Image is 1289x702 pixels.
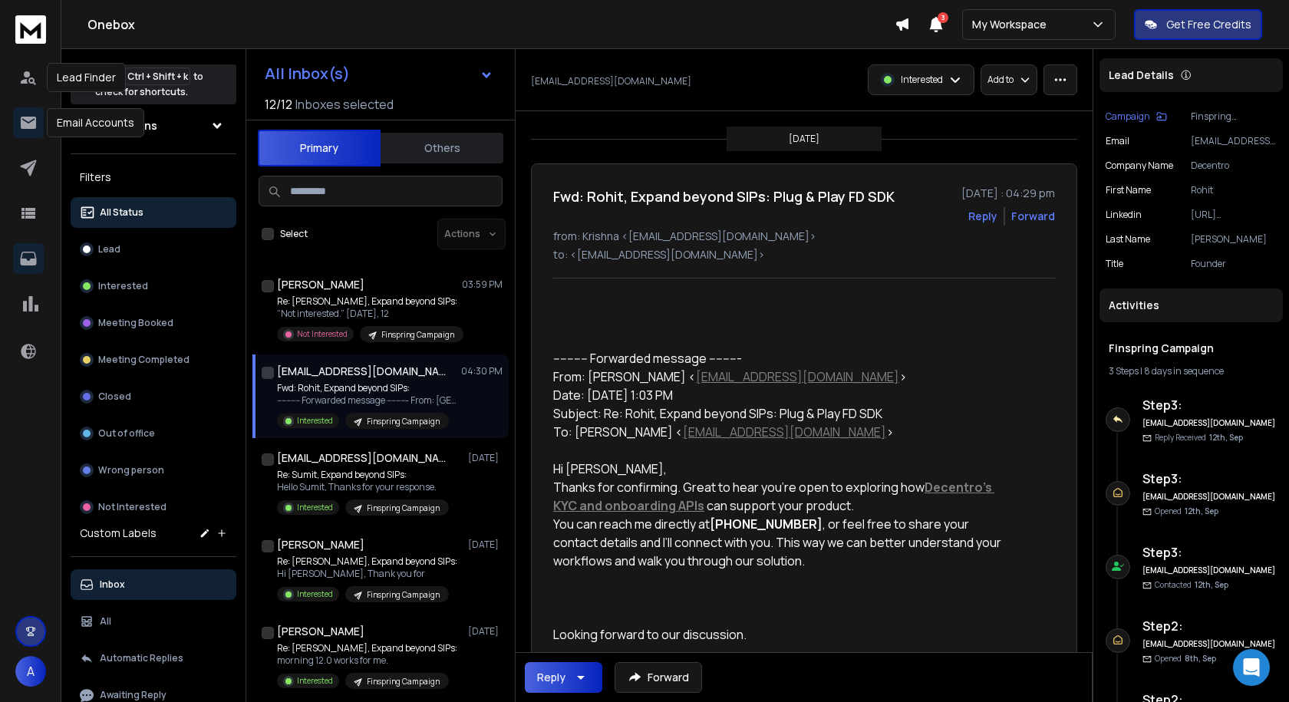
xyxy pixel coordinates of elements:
[1142,638,1277,650] h6: [EMAIL_ADDRESS][DOMAIN_NAME]
[537,670,565,685] div: Reply
[461,365,503,377] p: 04:30 PM
[938,12,948,23] span: 3
[1191,258,1277,270] p: Founder
[71,492,236,522] button: Not Interested
[525,662,602,693] button: Reply
[71,110,236,141] button: All Campaigns
[553,460,1001,478] div: Hi [PERSON_NAME],
[98,391,131,403] p: Closed
[1109,341,1274,356] h1: Finspring Campaign
[696,368,899,385] a: [EMAIL_ADDRESS][DOMAIN_NAME]
[98,243,120,255] p: Lead
[1191,233,1277,246] p: [PERSON_NAME]
[1191,160,1277,172] p: Decentro
[71,234,236,265] button: Lead
[1191,135,1277,147] p: [EMAIL_ADDRESS][DOMAIN_NAME]
[71,166,236,188] h3: Filters
[297,328,348,340] p: Not Interested
[1191,110,1277,123] p: Finspring Campaign
[277,382,461,394] p: Fwd: Rohit, Expand beyond SIPs:
[297,502,333,513] p: Interested
[98,464,164,476] p: Wrong person
[252,58,506,89] button: All Inbox(s)
[100,206,143,219] p: All Status
[71,308,236,338] button: Meeting Booked
[553,349,1001,367] div: ---------- Forwarded message ---------
[71,643,236,674] button: Automatic Replies
[277,568,457,580] p: Hi [PERSON_NAME], Thank you for
[1109,365,1274,377] div: |
[1142,396,1277,414] h6: Step 3 :
[80,526,157,541] h3: Custom Labels
[972,17,1053,32] p: My Workspace
[968,209,997,224] button: Reply
[1144,364,1224,377] span: 8 days in sequence
[295,95,394,114] h3: Inboxes selected
[1155,506,1218,517] p: Opened
[47,63,126,92] div: Lead Finder
[1142,491,1277,503] h6: [EMAIL_ADDRESS][DOMAIN_NAME]
[277,555,457,568] p: Re: [PERSON_NAME], Expand beyond SIPs:
[100,689,166,701] p: Awaiting Reply
[15,15,46,44] img: logo
[87,15,895,34] h1: Onebox
[71,344,236,375] button: Meeting Completed
[1185,653,1216,664] span: 8th, Sep
[1106,160,1173,172] p: Company Name
[1209,432,1243,443] span: 12th, Sep
[1155,579,1228,591] p: Contacted
[615,662,702,693] button: Forward
[98,280,148,292] p: Interested
[71,381,236,412] button: Closed
[47,108,144,137] div: Email Accounts
[277,295,461,308] p: Re: [PERSON_NAME], Expand beyond SIPs:
[710,516,823,532] strong: [PHONE_NUMBER]
[277,624,364,639] h1: [PERSON_NAME]
[1106,110,1150,123] p: Campaign
[100,615,111,628] p: All
[1195,579,1228,590] span: 12th, Sep
[1142,565,1277,576] h6: [EMAIL_ADDRESS][DOMAIN_NAME]
[553,186,895,207] h1: Fwd: Rohit, Expand beyond SIPs: Plug & Play FD SDK
[367,676,440,687] p: Finspring Campaign
[367,589,440,601] p: Finspring Campaign
[1191,184,1277,196] p: Rohit
[987,74,1014,86] p: Add to
[553,478,1001,515] div: Thanks for confirming. Great to hear you’re open to exploring how can support your product.
[901,74,943,86] p: Interested
[1142,470,1277,488] h6: Step 3 :
[468,539,503,551] p: [DATE]
[71,569,236,600] button: Inbox
[683,424,886,440] a: [EMAIL_ADDRESS][DOMAIN_NAME]
[277,537,364,552] h1: [PERSON_NAME]
[367,416,440,427] p: Finspring Campaign
[15,656,46,687] button: A
[277,308,461,320] p: “Not interested.” [DATE], 12
[1106,135,1129,147] p: Email
[553,404,1001,423] div: Subject: Re: Rohit, Expand beyond SIPs: Plug & Play FD SDK
[71,271,236,302] button: Interested
[98,317,173,329] p: Meeting Booked
[71,455,236,486] button: Wrong person
[258,130,381,166] button: Primary
[71,197,236,228] button: All Status
[277,450,446,466] h1: [EMAIL_ADDRESS][DOMAIN_NAME] +1
[100,578,125,591] p: Inbox
[553,247,1055,262] p: to: <[EMAIL_ADDRESS][DOMAIN_NAME]>
[1106,233,1150,246] p: Last Name
[961,186,1055,201] p: [DATE] : 04:29 pm
[1134,9,1262,40] button: Get Free Credits
[553,625,1001,644] div: Looking forward to our discussion.
[125,68,190,85] span: Ctrl + Shift + k
[277,277,364,292] h1: [PERSON_NAME]
[381,131,503,165] button: Others
[297,415,333,427] p: Interested
[277,469,449,481] p: Re: Sumit, Expand beyond SIPs:
[1233,649,1270,686] div: Open Intercom Messenger
[277,394,461,407] p: ---------- Forwarded message --------- From: [GEOGRAPHIC_DATA]
[277,364,446,379] h1: [EMAIL_ADDRESS][DOMAIN_NAME]
[1106,110,1167,123] button: Campaign
[381,329,454,341] p: Finspring Campaign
